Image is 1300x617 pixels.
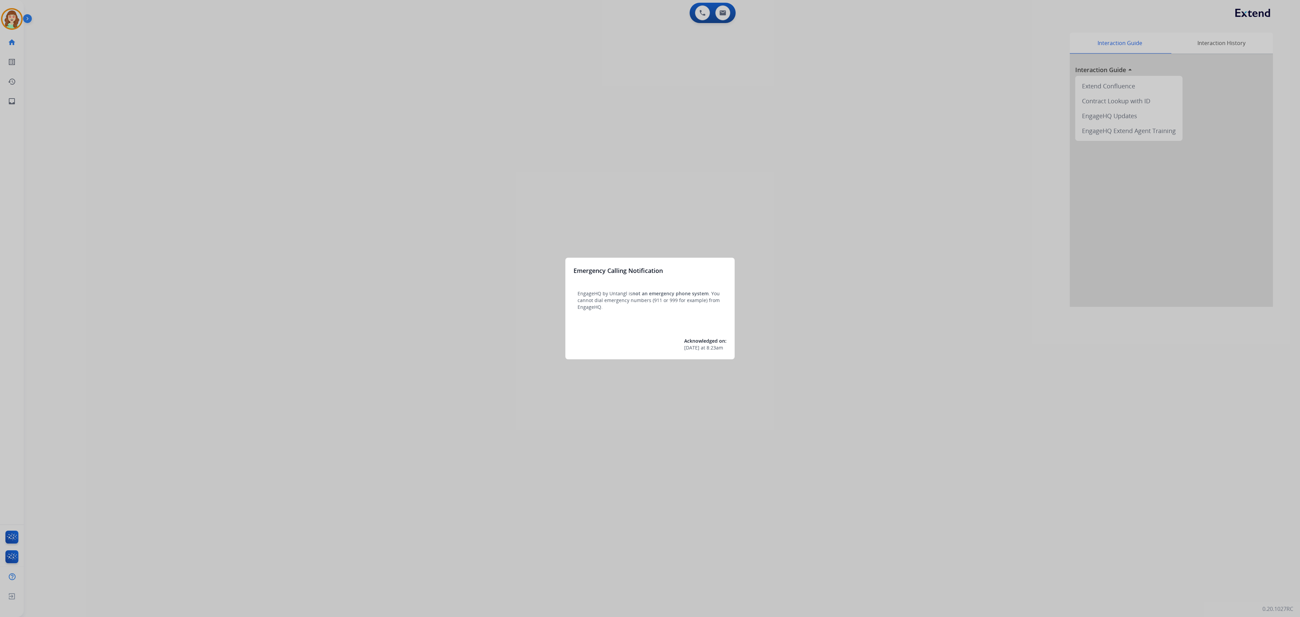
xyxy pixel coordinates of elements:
h3: Emergency Calling Notification [573,266,663,275]
span: [DATE] [684,344,699,351]
span: 8:23am [707,344,723,351]
span: Acknowledged on: [684,338,727,344]
span: not an emergency phone system [632,290,709,297]
p: 0.20.1027RC [1262,605,1293,613]
div: at [684,344,727,351]
p: EngageHQ by Untangl is . You cannot dial emergency numbers (911 or 999 for example) from EngageHQ. [578,290,722,311]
